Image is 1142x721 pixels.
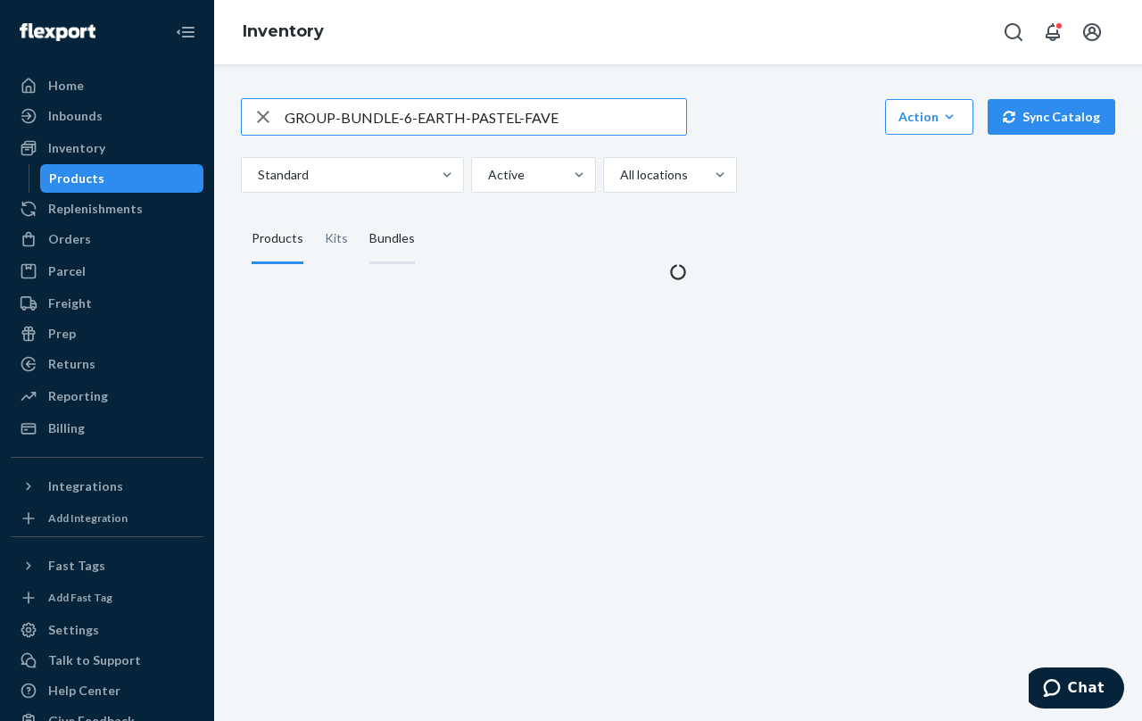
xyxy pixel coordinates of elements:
[325,214,348,264] div: Kits
[49,170,104,187] div: Products
[285,99,686,135] input: Search inventory by name or sku
[48,200,143,218] div: Replenishments
[48,621,99,639] div: Settings
[1074,14,1110,50] button: Open account menu
[48,77,84,95] div: Home
[11,676,203,705] a: Help Center
[48,510,128,526] div: Add Integration
[618,166,620,184] input: All locations
[11,646,203,675] button: Talk to Support
[40,164,204,193] a: Products
[996,14,1031,50] button: Open Search Box
[48,477,123,495] div: Integrations
[11,508,203,529] a: Add Integration
[48,682,120,700] div: Help Center
[1035,14,1071,50] button: Open notifications
[20,23,95,41] img: Flexport logo
[243,21,324,41] a: Inventory
[11,134,203,162] a: Inventory
[252,214,303,264] div: Products
[48,107,103,125] div: Inbounds
[898,108,960,126] div: Action
[11,414,203,443] a: Billing
[48,419,85,437] div: Billing
[48,139,105,157] div: Inventory
[11,195,203,223] a: Replenishments
[48,355,95,373] div: Returns
[48,262,86,280] div: Parcel
[885,99,973,135] button: Action
[11,71,203,100] a: Home
[48,651,141,669] div: Talk to Support
[256,166,258,184] input: Standard
[228,6,338,58] ol: breadcrumbs
[48,294,92,312] div: Freight
[48,230,91,248] div: Orders
[369,214,415,264] div: Bundles
[11,102,203,130] a: Inbounds
[11,551,203,580] button: Fast Tags
[11,587,203,609] a: Add Fast Tag
[486,166,488,184] input: Active
[168,14,203,50] button: Close Navigation
[11,616,203,644] a: Settings
[11,472,203,501] button: Integrations
[11,319,203,348] a: Prep
[988,99,1115,135] button: Sync Catalog
[48,325,76,343] div: Prep
[11,257,203,286] a: Parcel
[11,289,203,318] a: Freight
[11,225,203,253] a: Orders
[11,350,203,378] a: Returns
[48,387,108,405] div: Reporting
[11,382,203,410] a: Reporting
[48,590,112,605] div: Add Fast Tag
[1029,667,1124,712] iframe: Opens a widget where you can chat to one of our agents
[48,557,105,575] div: Fast Tags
